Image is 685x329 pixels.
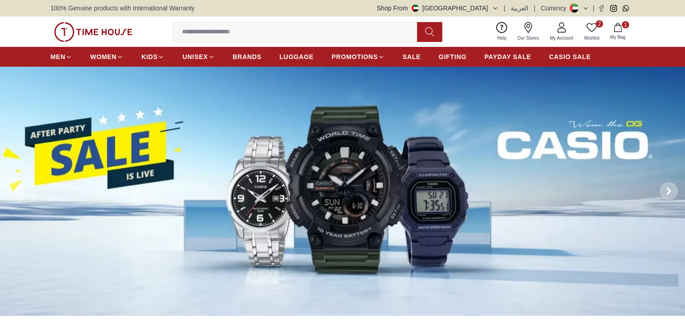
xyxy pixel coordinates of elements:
a: PAYDAY SALE [485,49,531,65]
span: My Account [546,35,577,41]
span: 2 [596,20,603,27]
span: PAYDAY SALE [485,52,531,61]
a: GIFTING [439,49,467,65]
span: | [593,4,594,13]
span: Wishlist [581,35,603,41]
a: LUGGAGE [280,49,314,65]
span: Our Stores [514,35,543,41]
img: ... [54,22,132,42]
a: PROMOTIONS [331,49,385,65]
a: SALE [403,49,421,65]
span: BRANDS [233,52,262,61]
a: KIDS [141,49,164,65]
button: 1My Bag [605,21,631,42]
a: Instagram [610,5,617,12]
span: | [534,4,535,13]
span: My Bag [607,34,629,41]
a: MEN [50,49,72,65]
span: Help [494,35,510,41]
span: WOMEN [90,52,117,61]
a: Facebook [598,5,605,12]
a: Whatsapp [622,5,629,12]
span: UNISEX [182,52,208,61]
a: UNISEX [182,49,214,65]
a: BRANDS [233,49,262,65]
span: KIDS [141,52,158,61]
span: SALE [403,52,421,61]
span: CASIO SALE [549,52,591,61]
div: Currency [541,4,570,13]
img: United Arab Emirates [412,5,419,12]
span: | [504,4,506,13]
a: Help [492,20,512,43]
span: GIFTING [439,52,467,61]
button: Shop From[GEOGRAPHIC_DATA] [377,4,499,13]
span: PROMOTIONS [331,52,378,61]
span: MEN [50,52,65,61]
a: WOMEN [90,49,123,65]
a: Our Stores [512,20,544,43]
button: العربية [511,4,528,13]
span: LUGGAGE [280,52,314,61]
span: 100% Genuine products with International Warranty [50,4,195,13]
a: CASIO SALE [549,49,591,65]
span: 1 [622,21,629,28]
a: 2Wishlist [579,20,605,43]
